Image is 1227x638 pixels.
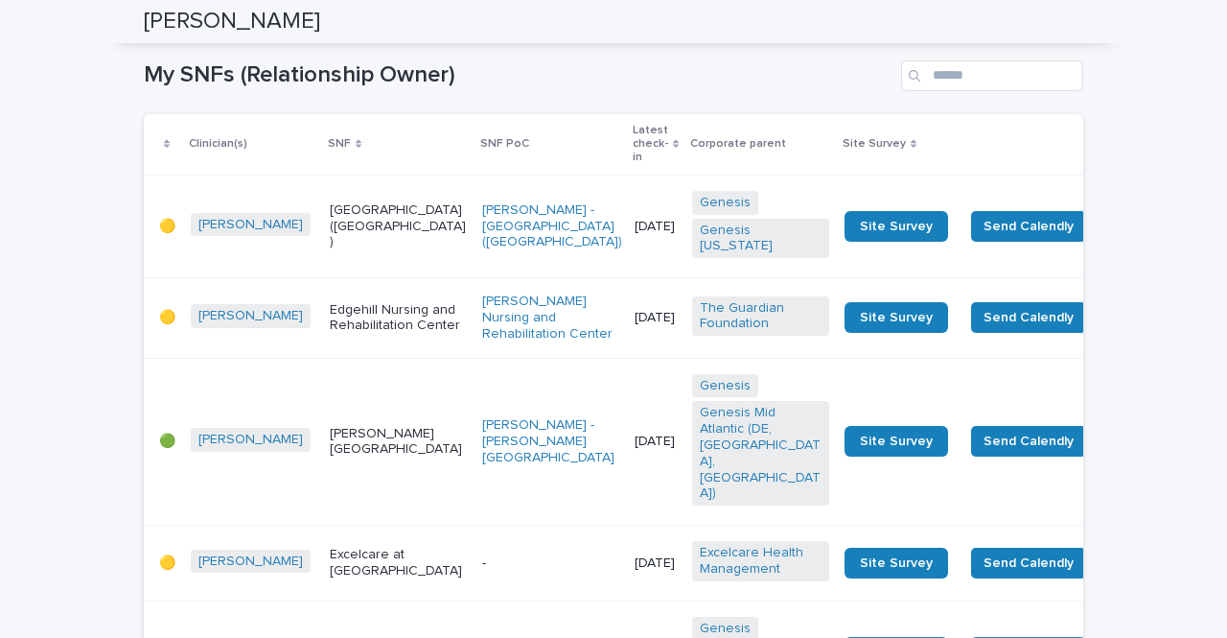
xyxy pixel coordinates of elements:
a: [PERSON_NAME] - [GEOGRAPHIC_DATA] ([GEOGRAPHIC_DATA]) [482,202,622,250]
p: [DATE] [635,434,677,450]
p: Edgehill Nursing and Rehabilitation Center [330,302,467,335]
button: Send Calendly [971,211,1086,242]
h2: [PERSON_NAME] [144,8,320,35]
a: Genesis [700,195,751,211]
span: Site Survey [860,220,933,233]
span: Site Survey [860,556,933,570]
button: Send Calendly [971,426,1086,457]
span: Send Calendly [984,554,1074,573]
a: [PERSON_NAME] - [PERSON_NAME][GEOGRAPHIC_DATA] [482,417,619,465]
span: Site Survey [860,311,933,324]
a: Genesis Mid Atlantic (DE, [GEOGRAPHIC_DATA], [GEOGRAPHIC_DATA]) [700,405,822,502]
h1: My SNFs (Relationship Owner) [144,61,893,89]
p: SNF PoC [480,133,529,154]
input: Search [901,60,1083,91]
p: 🟡 [159,555,175,572]
p: 🟡 [159,310,175,326]
a: Site Survey [845,302,948,333]
p: Site Survey [843,133,906,154]
a: [PERSON_NAME] [198,554,303,570]
button: Send Calendly [971,302,1086,333]
p: Clinician(s) [189,133,247,154]
a: Site Survey [845,211,948,242]
a: Genesis [US_STATE] [700,223,822,255]
a: The Guardian Foundation [700,300,822,333]
a: Genesis [700,378,751,394]
p: [DATE] [635,219,677,235]
p: [PERSON_NAME][GEOGRAPHIC_DATA] [330,426,467,459]
p: [DATE] [635,310,677,326]
p: 🟡 [159,219,175,235]
span: Send Calendly [984,308,1074,327]
a: [PERSON_NAME] [198,432,303,448]
p: Excelcare at [GEOGRAPHIC_DATA] [330,547,467,579]
span: Send Calendly [984,217,1074,236]
a: Genesis [700,621,751,637]
p: - [482,555,619,572]
a: Site Survey [845,426,948,457]
a: Excelcare Health Management [700,545,822,578]
button: Send Calendly [971,548,1086,579]
a: [PERSON_NAME] Nursing and Rehabilitation Center [482,294,619,342]
a: [PERSON_NAME] [198,217,303,233]
p: Latest check-in [633,120,668,169]
a: [PERSON_NAME] [198,308,303,324]
p: Corporate parent [690,133,786,154]
p: [GEOGRAPHIC_DATA] ([GEOGRAPHIC_DATA]) [330,202,467,250]
a: Site Survey [845,548,948,579]
p: [DATE] [635,555,677,572]
span: Send Calendly [984,432,1074,451]
p: 🟢 [159,434,175,450]
span: Site Survey [860,435,933,448]
p: SNF [328,133,351,154]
